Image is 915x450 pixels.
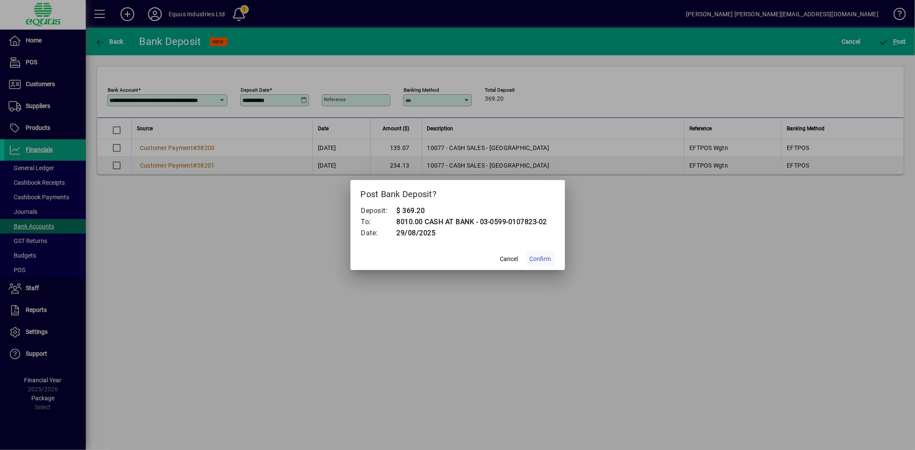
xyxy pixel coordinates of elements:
[526,251,555,267] button: Confirm
[361,216,396,228] td: To:
[396,205,547,216] td: $ 369.20
[530,255,551,264] span: Confirm
[396,216,547,228] td: 8010.00 CASH AT BANK - 03-0599-0107823-02
[495,251,523,267] button: Cancel
[361,228,396,239] td: Date:
[500,255,518,264] span: Cancel
[350,180,565,205] h2: Post Bank Deposit?
[361,205,396,216] td: Deposit:
[396,228,547,239] td: 29/08/2025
